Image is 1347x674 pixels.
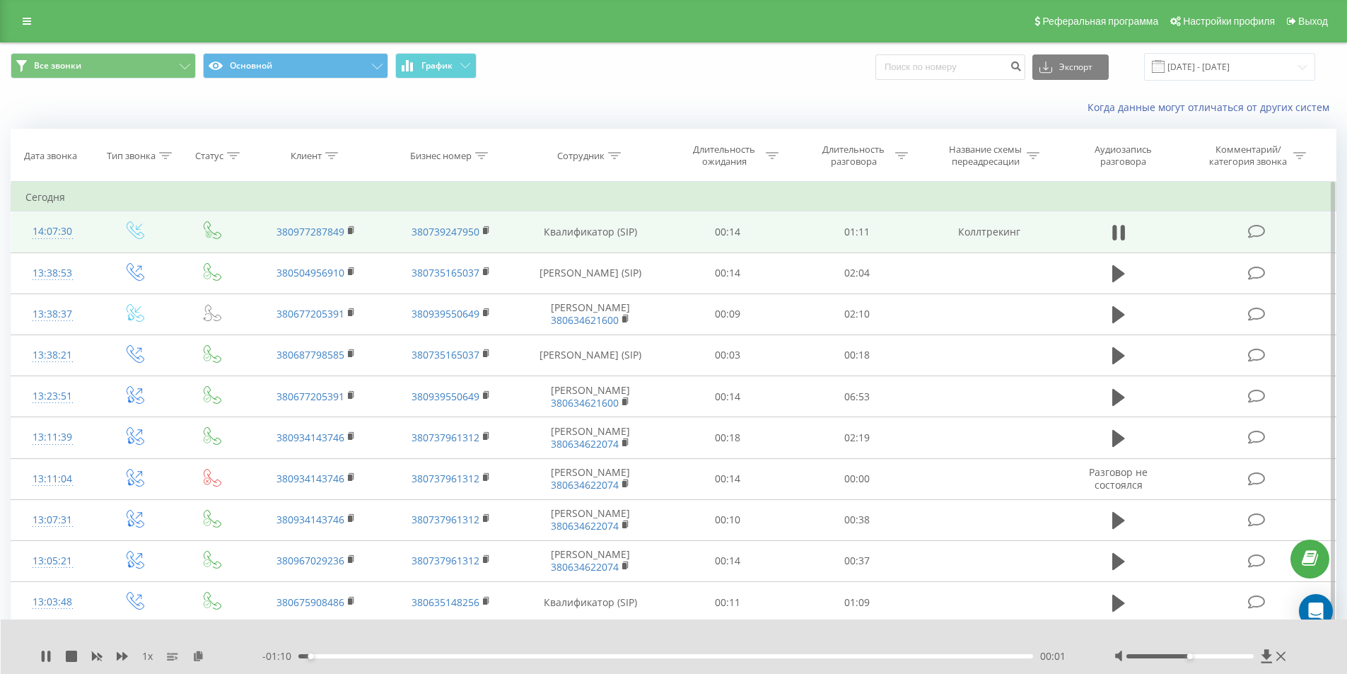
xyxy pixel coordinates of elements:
[687,144,762,168] div: Длительность ожидания
[25,465,80,493] div: 13:11:04
[816,144,892,168] div: Длительность разговора
[412,348,479,361] a: 380735165037
[663,335,793,376] td: 00:03
[25,547,80,575] div: 13:05:21
[25,424,80,451] div: 13:11:39
[921,211,1056,252] td: Коллтрекинг
[24,150,77,162] div: Дата звонка
[1040,649,1066,663] span: 00:01
[276,390,344,403] a: 380677205391
[262,649,298,663] span: - 01:10
[518,540,663,581] td: [PERSON_NAME]
[276,513,344,526] a: 380934143746
[1032,54,1109,80] button: Экспорт
[793,499,922,540] td: 00:38
[412,472,479,485] a: 380737961312
[1187,653,1193,659] div: Accessibility label
[793,252,922,294] td: 02:04
[518,252,663,294] td: [PERSON_NAME] (SIP)
[395,53,477,79] button: График
[412,554,479,567] a: 380737961312
[793,294,922,335] td: 02:10
[412,390,479,403] a: 380939550649
[308,653,313,659] div: Accessibility label
[412,266,479,279] a: 380735165037
[276,472,344,485] a: 380934143746
[551,313,619,327] a: 380634621600
[663,294,793,335] td: 00:09
[25,301,80,328] div: 13:38:37
[518,335,663,376] td: [PERSON_NAME] (SIP)
[1207,144,1290,168] div: Комментарий/категория звонка
[11,53,196,79] button: Все звонки
[195,150,223,162] div: Статус
[410,150,472,162] div: Бизнес номер
[793,211,922,252] td: 01:11
[793,417,922,458] td: 02:19
[551,396,619,409] a: 380634621600
[1183,16,1275,27] span: Настройки профиля
[1077,144,1169,168] div: Аудиозапись разговора
[412,307,479,320] a: 380939550649
[518,458,663,499] td: [PERSON_NAME]
[25,383,80,410] div: 13:23:51
[276,266,344,279] a: 380504956910
[412,595,479,609] a: 380635148256
[203,53,388,79] button: Основной
[551,478,619,492] a: 380634622074
[551,560,619,574] a: 380634622074
[412,513,479,526] a: 380737961312
[1042,16,1158,27] span: Реферальная программа
[663,499,793,540] td: 00:10
[663,582,793,623] td: 00:11
[518,376,663,417] td: [PERSON_NAME]
[551,519,619,533] a: 380634622074
[276,595,344,609] a: 380675908486
[793,335,922,376] td: 00:18
[663,376,793,417] td: 00:14
[1299,594,1333,628] div: Open Intercom Messenger
[276,348,344,361] a: 380687798585
[947,144,1023,168] div: Название схемы переадресации
[875,54,1025,80] input: Поиск по номеру
[557,150,605,162] div: Сотрудник
[663,458,793,499] td: 00:14
[793,458,922,499] td: 00:00
[1298,16,1328,27] span: Выход
[25,218,80,245] div: 14:07:30
[518,294,663,335] td: [PERSON_NAME]
[551,437,619,451] a: 380634622074
[412,225,479,238] a: 380739247950
[663,252,793,294] td: 00:14
[276,554,344,567] a: 380967029236
[518,582,663,623] td: Квалификатор (SIP)
[663,211,793,252] td: 00:14
[25,260,80,287] div: 13:38:53
[518,211,663,252] td: Квалификатор (SIP)
[107,150,156,162] div: Тип звонка
[663,417,793,458] td: 00:18
[142,649,153,663] span: 1 x
[25,588,80,616] div: 13:03:48
[25,506,80,534] div: 13:07:31
[276,307,344,320] a: 380677205391
[518,499,663,540] td: [PERSON_NAME]
[793,540,922,581] td: 00:37
[276,431,344,444] a: 380934143746
[1087,100,1336,114] a: Когда данные могут отличаться от других систем
[518,417,663,458] td: [PERSON_NAME]
[663,540,793,581] td: 00:14
[412,431,479,444] a: 380737961312
[11,183,1336,211] td: Сегодня
[793,376,922,417] td: 06:53
[1089,465,1148,492] span: Разговор не состоялся
[25,342,80,369] div: 13:38:21
[34,60,81,71] span: Все звонки
[793,582,922,623] td: 01:09
[276,225,344,238] a: 380977287849
[421,61,453,71] span: График
[291,150,322,162] div: Клиент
